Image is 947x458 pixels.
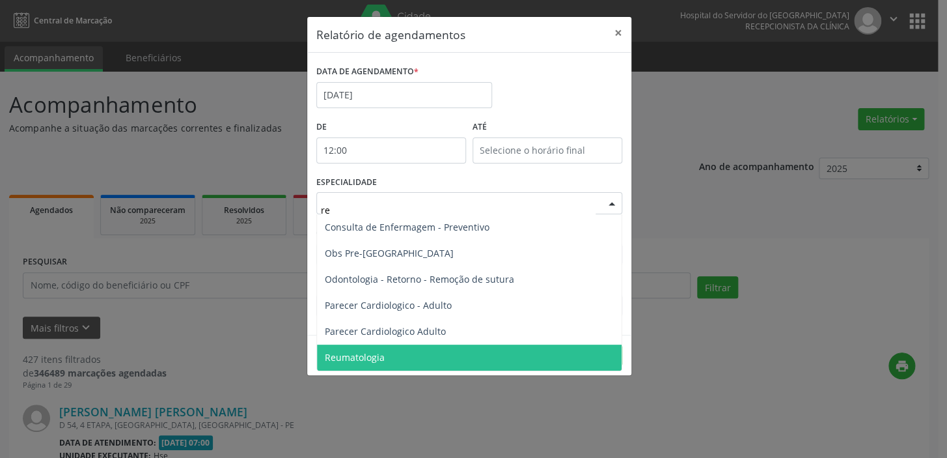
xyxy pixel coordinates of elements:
[605,17,631,49] button: Close
[325,351,385,364] span: Reumatologia
[325,221,489,233] span: Consulta de Enfermagem - Preventivo
[325,273,514,285] span: Odontologia - Retorno - Remoção de sutura
[325,325,446,337] span: Parecer Cardiologico Adulto
[316,62,419,82] label: DATA DE AGENDAMENTO
[473,137,622,164] input: Selecione o horário final
[316,26,465,43] h5: Relatório de agendamentos
[473,117,622,137] label: ATÉ
[316,137,466,164] input: Selecione o horário inicial
[316,117,466,137] label: De
[325,299,452,311] span: Parecer Cardiologico - Adulto
[316,82,492,108] input: Selecione uma data ou intervalo
[325,247,454,259] span: Obs Pre-[GEOGRAPHIC_DATA]
[316,173,377,193] label: ESPECIALIDADE
[321,197,596,223] input: Seleciona uma especialidade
